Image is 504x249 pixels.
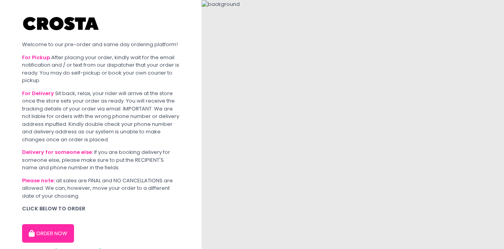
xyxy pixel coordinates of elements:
[22,41,180,49] div: Welcome to our pre-order and same day ordering platform!
[202,0,240,8] img: background
[22,177,55,184] b: Please note:
[22,54,50,61] b: For Pickup
[22,177,180,200] div: all sales are FINAL and NO CANCELLATIONS are allowed. We can, however, move your order to a diffe...
[22,12,101,36] img: Crosta Pizzeria
[22,90,180,144] div: Sit back, relax, your rider will arrive at the store once the store sets your order as ready. You...
[22,205,180,213] div: CLICK BELOW TO ORDER
[22,148,93,156] b: Delivery for someone else:
[22,54,180,84] div: After placing your order, kindly wait for the email notification and / or text from our dispatche...
[22,90,54,97] b: For Delivery
[22,224,74,243] button: ORDER NOW
[22,148,180,172] div: If you are booking delivery for someone else, please make sure to put the RECIPIENT'S name and ph...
